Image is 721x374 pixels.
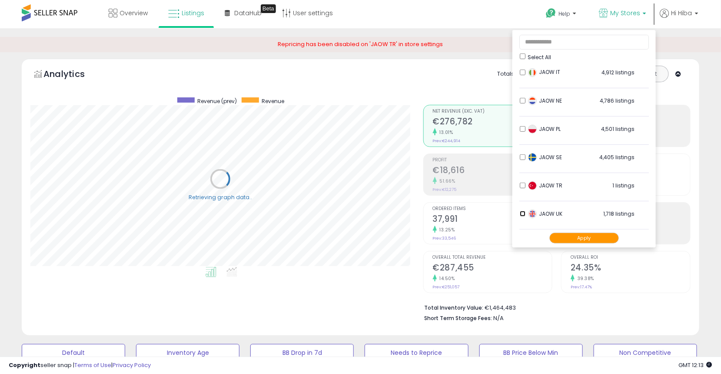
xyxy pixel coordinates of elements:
[74,361,111,369] a: Terms of Use
[545,8,556,19] i: Get Help
[528,53,551,61] span: Select All
[365,344,468,361] button: Needs to Reprice
[528,210,537,218] img: uk.png
[497,70,531,78] div: Totals For
[136,344,239,361] button: Inventory Age
[549,233,619,244] button: Apply
[528,97,562,104] span: JAOW NE
[610,9,640,17] span: My Stores
[601,125,635,133] span: 4,501 listings
[660,9,698,28] a: Hi Hiba
[234,9,262,17] span: DataHub
[558,10,570,17] span: Help
[479,344,583,361] button: BB Price Below Min
[278,40,443,48] span: Repricing has been disabled on 'JAOW TR' in store settings
[603,210,635,217] span: 1,718 listings
[528,68,560,76] span: JAOW IT
[9,361,40,369] strong: Copyright
[250,344,354,361] button: BB Drop in 7d
[528,181,537,190] img: turkey.png
[612,182,635,189] span: 1 listings
[528,153,537,162] img: sweden.png
[261,4,276,13] div: Tooltip anchor
[189,194,252,202] div: Retrieving graph data..
[594,344,697,361] button: Non Competitive
[9,361,151,370] div: seller snap | |
[599,154,635,161] span: 4,405 listings
[528,154,562,161] span: JAOW SE
[679,361,712,369] span: 2025-10-13 12:13 GMT
[528,68,537,77] img: italy.png
[528,210,562,217] span: JAOW UK
[43,68,102,82] h5: Analytics
[528,97,537,105] img: netherlands.png
[528,125,537,134] img: poland.png
[528,182,562,189] span: JAOW TR
[182,9,204,17] span: Listings
[671,9,692,17] span: Hi Hiba
[600,97,635,104] span: 4,786 listings
[22,344,125,361] button: Default
[113,361,151,369] a: Privacy Policy
[539,1,585,28] a: Help
[120,9,148,17] span: Overview
[528,125,561,133] span: JAOW PL
[601,69,635,76] span: 4,912 listings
